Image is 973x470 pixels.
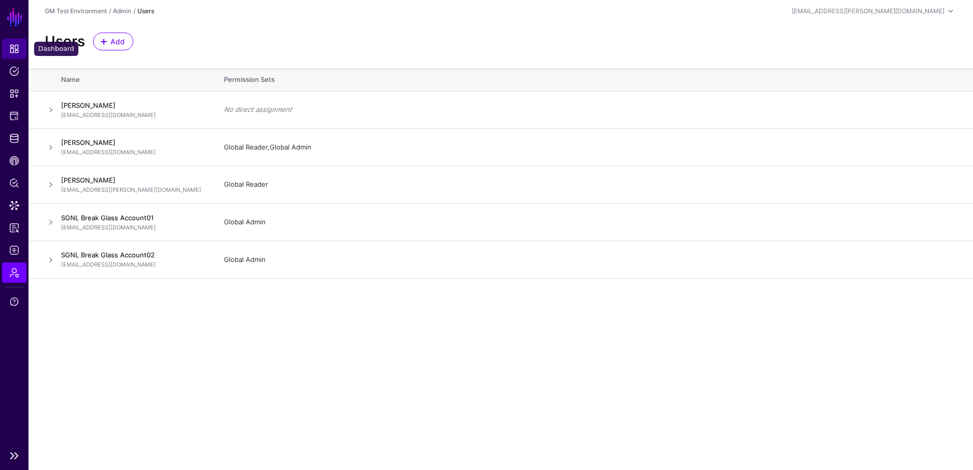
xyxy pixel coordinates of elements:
a: SGNL [6,6,23,28]
a: Logs [2,240,26,260]
span: Policies [9,66,19,76]
h4: [PERSON_NAME] [61,138,204,147]
p: [EMAIL_ADDRESS][DOMAIN_NAME] [61,111,204,120]
p: [EMAIL_ADDRESS][DOMAIN_NAME] [61,223,204,232]
a: Admin [2,262,26,283]
span: Protected Systems [9,111,19,121]
p: [EMAIL_ADDRESS][PERSON_NAME][DOMAIN_NAME] [61,186,204,194]
div: Global Reader , Global Admin [224,142,957,153]
p: [EMAIL_ADDRESS][DOMAIN_NAME] [61,148,204,157]
a: GM Test Environment [45,7,107,15]
span: Add [109,36,126,47]
th: Permission Sets [214,69,973,91]
a: Policy Lens [2,173,26,193]
span: Logs [9,245,19,255]
span: Identity Data Fabric [9,133,19,143]
div: / [131,7,137,16]
div: Dashboard [34,42,78,56]
span: Data Lens [9,200,19,211]
a: Admin [113,7,131,15]
div: Global Admin [224,217,957,227]
span: Admin [9,268,19,278]
a: Add [93,33,133,50]
h2: Users [45,33,85,50]
div: / [107,7,113,16]
span: Policy Lens [9,178,19,188]
a: Identity Data Fabric [2,128,26,149]
a: Dashboard [2,39,26,59]
em: No direct assignment [224,105,292,113]
span: CAEP Hub [9,156,19,166]
strong: Users [137,7,154,15]
a: Data Lens [2,195,26,216]
span: Access Reporting [9,223,19,233]
span: Support [9,297,19,307]
a: Snippets [2,83,26,104]
a: Policies [2,61,26,81]
div: [EMAIL_ADDRESS][PERSON_NAME][DOMAIN_NAME] [792,7,945,16]
a: CAEP Hub [2,151,26,171]
h4: [PERSON_NAME] [61,175,204,185]
span: Dashboard [9,44,19,54]
th: Name [61,69,214,91]
a: Access Reporting [2,218,26,238]
div: Global Admin [224,255,957,265]
a: Protected Systems [2,106,26,126]
span: Snippets [9,89,19,99]
div: Global Reader [224,180,957,190]
h4: SGNL Break Glass Account02 [61,250,204,259]
h4: SGNL Break Glass Account01 [61,213,204,222]
p: [EMAIL_ADDRESS][DOMAIN_NAME] [61,260,204,269]
h4: [PERSON_NAME] [61,101,204,110]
